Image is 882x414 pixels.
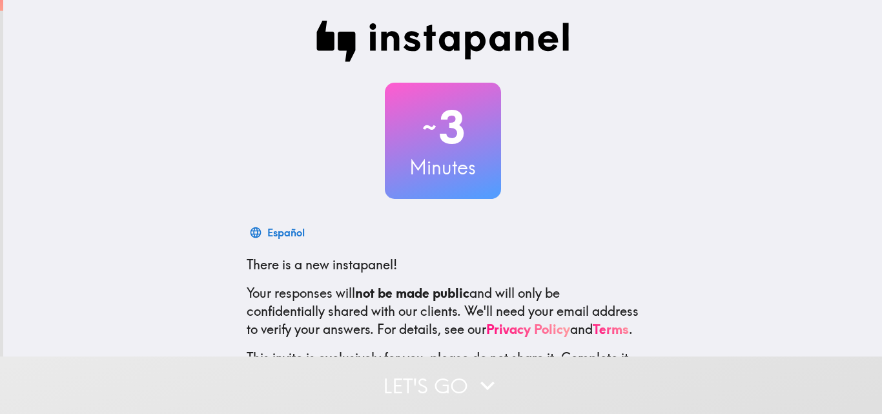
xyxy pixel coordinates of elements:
[420,108,438,147] span: ~
[316,21,569,62] img: Instapanel
[247,220,310,245] button: Español
[385,101,501,154] h2: 3
[247,284,639,338] p: Your responses will and will only be confidentially shared with our clients. We'll need your emai...
[385,154,501,181] h3: Minutes
[267,223,305,242] div: Español
[247,256,397,273] span: There is a new instapanel!
[247,349,639,385] p: This invite is exclusively for you, please do not share it. Complete it soon because spots are li...
[486,321,570,337] a: Privacy Policy
[355,285,469,301] b: not be made public
[593,321,629,337] a: Terms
